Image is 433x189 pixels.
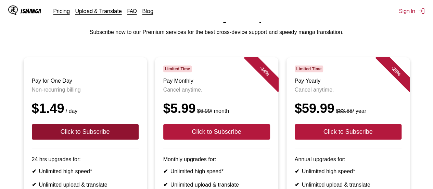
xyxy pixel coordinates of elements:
[295,156,402,163] p: Annual upgrades for:
[163,168,168,174] b: ✔
[64,108,78,114] small: / day
[32,78,139,84] h3: Pay for One Day
[375,50,416,92] div: - 28 %
[142,8,153,14] a: Blog
[32,87,139,93] p: Non-recurring billing
[5,29,428,35] p: Subscribe now to our Premium services for the best cross-device support and speedy manga translat...
[163,78,270,84] h3: Pay Monthly
[163,87,270,93] p: Cancel anytime.
[295,66,323,72] span: Limited Time
[75,8,122,14] a: Upload & Translate
[32,101,139,116] div: $1.49
[295,101,402,116] div: $59.99
[295,87,402,93] p: Cancel anytime.
[336,108,353,114] s: $83.88
[295,181,402,188] li: Unlimited upload & translate
[32,168,139,175] li: Unlimited high speed*
[295,124,402,140] button: Click to Subscribe
[32,182,36,188] b: ✔
[197,108,211,114] s: $6.99
[163,101,270,116] div: $5.99
[295,168,299,174] b: ✔
[295,168,402,175] li: Unlimited high speed*
[163,66,192,72] span: Limited Time
[127,8,137,14] a: FAQ
[32,156,139,163] p: 24 hrs upgrades for:
[399,8,425,14] button: Sign In
[295,182,299,188] b: ✔
[21,8,41,14] div: IsManga
[8,5,53,16] a: IsManga LogoIsManga
[32,181,139,188] li: Unlimited upload & translate
[32,168,36,174] b: ✔
[163,168,270,175] li: Unlimited high speed*
[32,124,139,140] button: Click to Subscribe
[295,78,402,84] h3: Pay Yearly
[244,50,285,92] div: - 14 %
[163,182,168,188] b: ✔
[163,124,270,140] button: Click to Subscribe
[163,181,270,188] li: Unlimited upload & translate
[418,8,425,14] img: Sign out
[196,108,229,114] small: / month
[8,5,18,15] img: IsManga Logo
[334,108,366,114] small: / year
[53,8,70,14] a: Pricing
[163,156,270,163] p: Monthly upgrades for:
